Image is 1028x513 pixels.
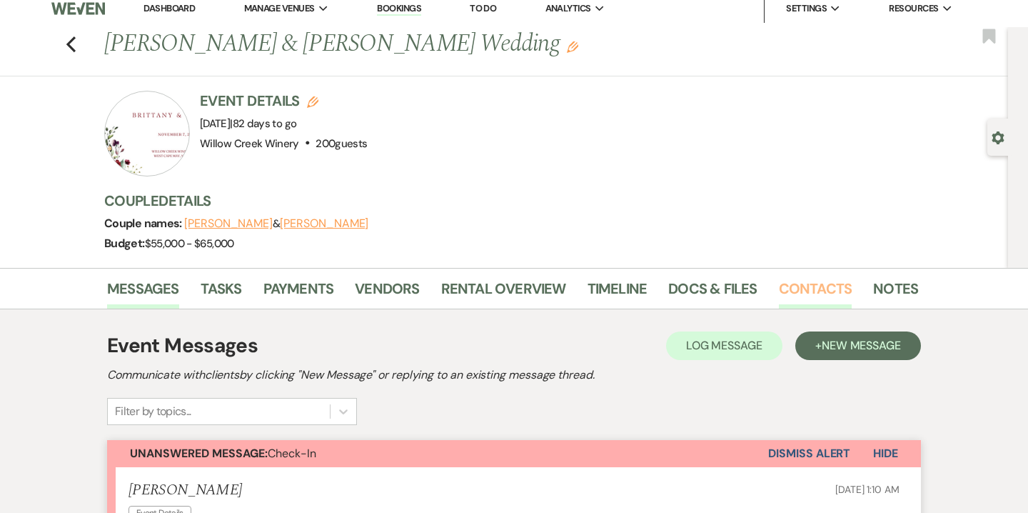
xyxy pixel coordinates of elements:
[779,277,852,309] a: Contacts
[377,2,421,16] a: Bookings
[355,277,419,309] a: Vendors
[588,277,647,309] a: Timeline
[280,218,368,229] button: [PERSON_NAME]
[200,136,299,151] span: Willow Creek Winery
[130,446,268,461] strong: Unanswered Message:
[104,191,904,211] h3: Couple Details
[107,440,768,467] button: Unanswered Message:Check-In
[104,27,744,61] h1: [PERSON_NAME] & [PERSON_NAME] Wedding
[768,440,850,467] button: Dismiss Alert
[200,116,296,131] span: [DATE]
[668,277,757,309] a: Docs & Files
[992,130,1004,144] button: Open lead details
[850,440,921,467] button: Hide
[263,277,334,309] a: Payments
[143,2,195,14] a: Dashboard
[795,332,921,360] button: +New Message
[230,116,296,131] span: |
[107,331,258,361] h1: Event Messages
[470,2,496,14] a: To Do
[441,277,566,309] a: Rental Overview
[115,403,191,420] div: Filter by topics...
[107,277,179,309] a: Messages
[316,136,367,151] span: 200 guests
[104,236,145,251] span: Budget:
[145,236,234,251] span: $55,000 - $65,000
[822,338,901,353] span: New Message
[233,116,297,131] span: 82 days to go
[104,216,184,231] span: Couple names:
[184,218,273,229] button: [PERSON_NAME]
[835,483,899,496] span: [DATE] 1:10 AM
[200,91,367,111] h3: Event Details
[686,338,762,353] span: Log Message
[244,1,315,16] span: Manage Venues
[130,446,316,461] span: Check-In
[107,367,921,384] h2: Communicate with clients by clicking "New Message" or replying to an existing message thread.
[873,277,918,309] a: Notes
[545,1,591,16] span: Analytics
[184,216,368,231] span: &
[666,332,782,360] button: Log Message
[201,277,242,309] a: Tasks
[873,446,898,461] span: Hide
[567,40,578,53] button: Edit
[786,1,827,16] span: Settings
[128,482,242,499] h5: [PERSON_NAME]
[889,1,938,16] span: Resources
